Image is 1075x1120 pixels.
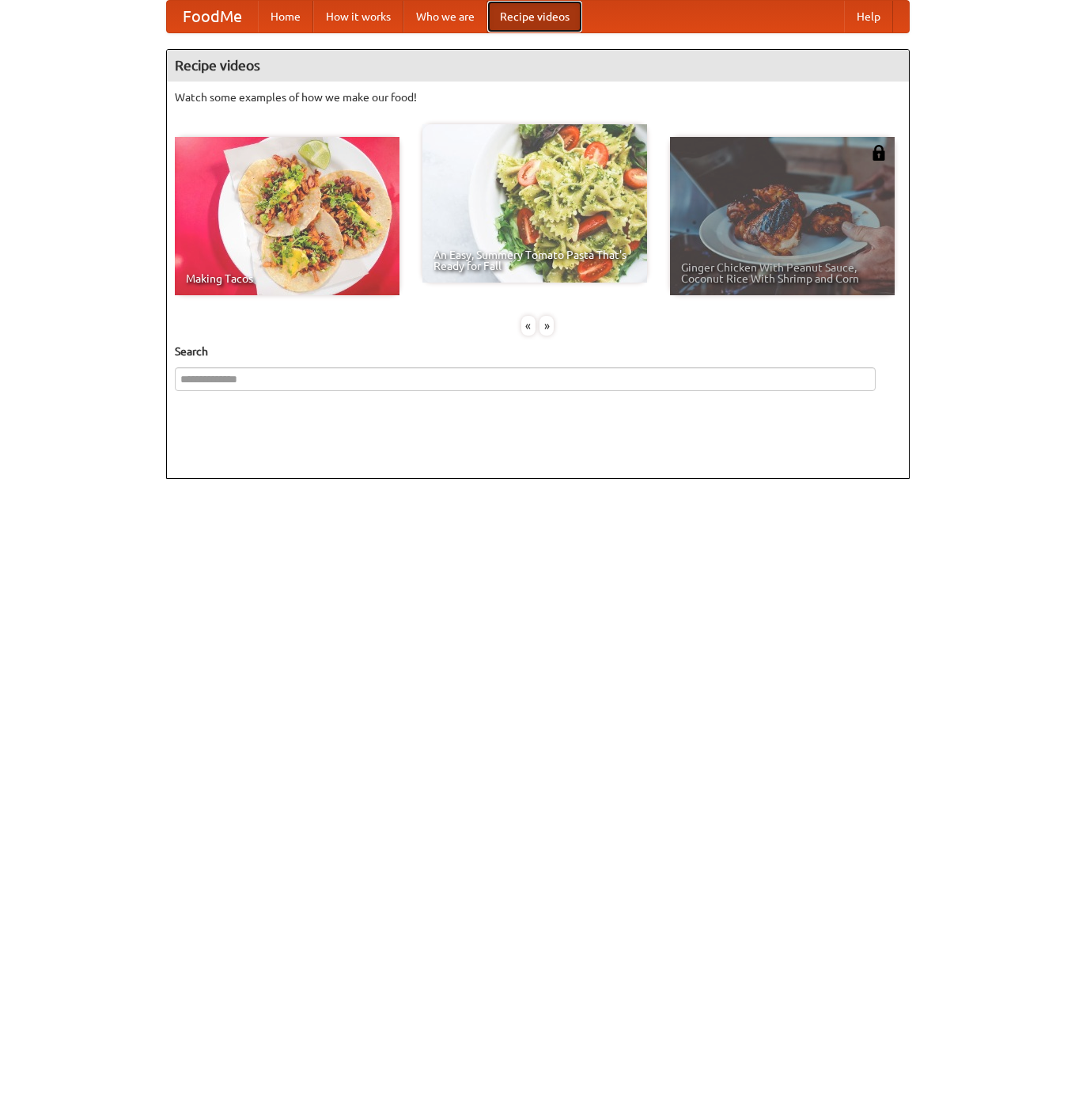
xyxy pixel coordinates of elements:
a: Who we are [403,1,487,32]
p: Watch some examples of how we make our food! [175,89,901,105]
a: Recipe videos [487,1,582,32]
h5: Search [175,344,901,359]
span: An Easy, Summery Tomato Pasta That's Ready for Fall [433,249,636,271]
a: FoodMe [167,1,258,32]
a: Home [258,1,313,32]
div: « [521,316,536,336]
h4: Recipe videos [167,50,909,82]
a: An Easy, Summery Tomato Pasta That's Ready for Fall [422,124,647,283]
div: » [539,316,554,336]
a: How it works [313,1,403,32]
img: 483408.png [871,145,887,161]
a: Help [844,1,893,32]
span: Making Tacos [186,273,388,284]
a: Making Tacos [175,137,399,295]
